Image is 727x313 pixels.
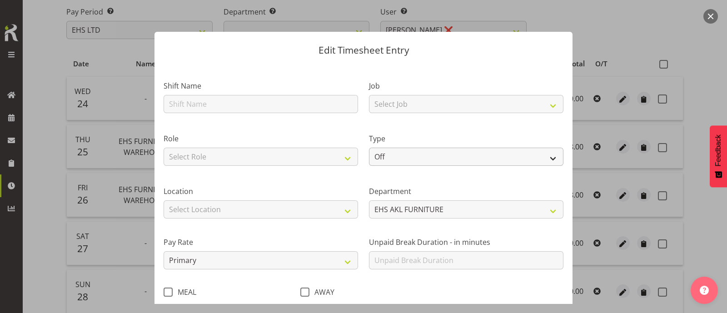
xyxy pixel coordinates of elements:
input: Shift Name [164,95,358,113]
label: Pay Rate [164,237,358,248]
label: Role [164,133,358,144]
span: AWAY [309,288,334,297]
p: Edit Timesheet Entry [164,45,563,55]
img: help-xxl-2.png [700,286,709,295]
span: MEAL [173,288,196,297]
label: Job [369,80,563,91]
label: Location [164,186,358,197]
label: Unpaid Break Duration - in minutes [369,237,563,248]
input: Unpaid Break Duration [369,251,563,269]
span: Feedback [714,134,722,166]
label: Department [369,186,563,197]
label: Type [369,133,563,144]
button: Feedback - Show survey [710,125,727,187]
label: Shift Name [164,80,358,91]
